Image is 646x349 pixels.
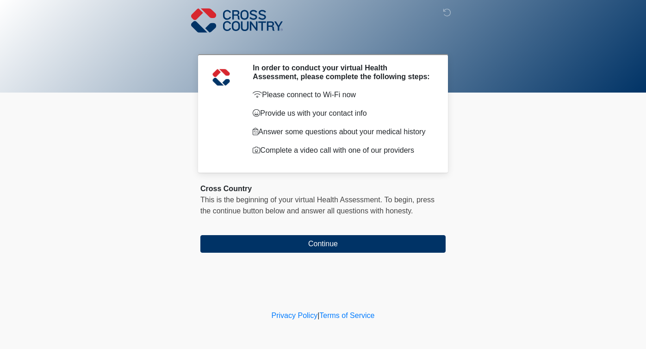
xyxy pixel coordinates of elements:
[253,145,432,156] p: Complete a video call with one of our providers
[272,312,318,319] a: Privacy Policy
[200,196,382,204] span: This is the beginning of your virtual Health Assessment.
[319,312,374,319] a: Terms of Service
[207,63,235,91] img: Agent Avatar
[253,126,432,137] p: Answer some questions about your medical history
[253,108,432,119] p: Provide us with your contact info
[200,235,446,253] button: Continue
[200,183,446,194] div: Cross Country
[253,89,432,100] p: Please connect to Wi-Fi now
[385,196,416,204] span: To begin,
[200,196,435,215] span: press the continue button below and answer all questions with honesty.
[193,33,453,50] h1: ‎ ‎ ‎
[317,312,319,319] a: |
[253,63,432,81] h2: In order to conduct your virtual Health Assessment, please complete the following steps:
[191,7,283,34] img: Cross Country Logo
